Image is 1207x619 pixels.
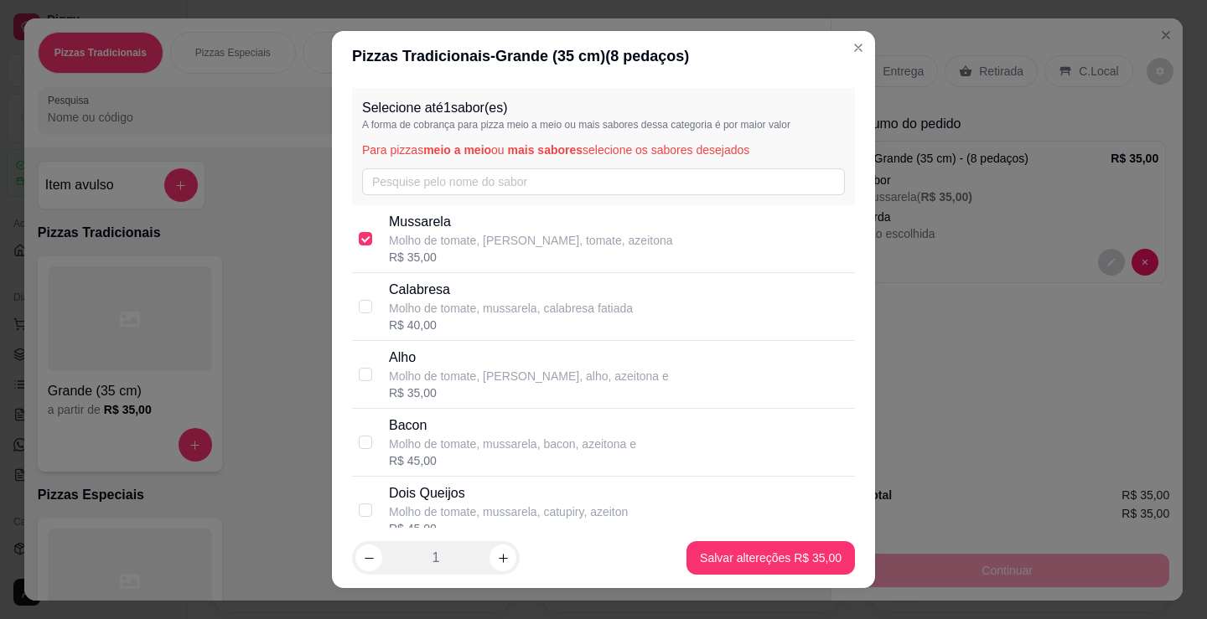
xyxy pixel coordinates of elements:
[423,143,491,157] span: meio a meio
[389,503,628,520] p: Molho de tomate, mussarela, catupiry, azeiton
[362,98,845,118] p: Selecione até 1 sabor(es)
[389,212,673,232] p: Mussarela
[362,168,845,195] input: Pesquise pelo nome do sabor
[389,368,669,384] p: Molho de tomate, [PERSON_NAME], alho, azeitona e
[845,34,872,61] button: Close
[389,415,636,436] p: Bacon
[389,452,636,469] div: R$ 45,00
[389,520,628,537] div: R$ 45,00
[362,118,845,132] p: A forma de cobrança para pizza meio a meio ou mais sabores dessa categoria é por
[389,249,673,266] div: R$ 35,00
[389,317,633,333] div: R$ 40,00
[352,44,855,68] div: Pizzas Tradicionais - Grande (35 cm) ( 8 pedaços)
[389,300,633,317] p: Molho de tomate, mussarela, calabresa fatiada
[355,544,382,571] button: decrease-product-quantity
[433,548,440,568] p: 1
[389,232,673,249] p: Molho de tomate, [PERSON_NAME], tomate, azeitona
[389,348,669,368] p: Alho
[389,436,636,452] p: Molho de tomate, mussarela, bacon, azeitona e
[389,280,633,300] p: Calabresa
[389,384,669,401] div: R$ 35,00
[686,541,855,575] button: Salvar altereções R$ 35,00
[508,143,583,157] span: mais sabores
[362,142,845,158] p: Para pizzas ou selecione os sabores desejados
[741,119,790,131] span: maior valor
[389,483,628,503] p: Dois Queijos
[490,544,516,571] button: increase-product-quantity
